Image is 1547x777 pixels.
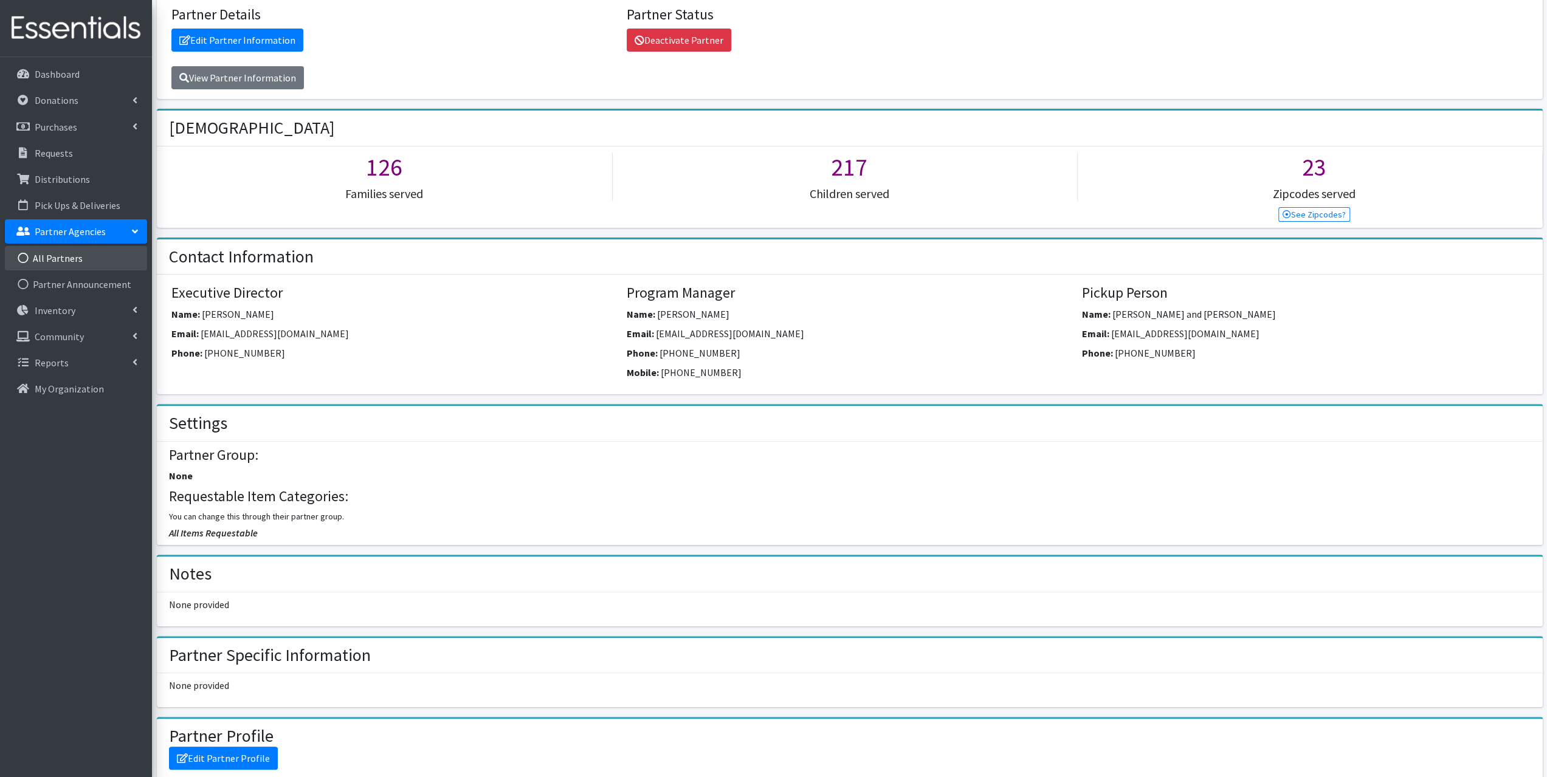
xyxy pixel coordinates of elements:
[169,527,258,539] span: All Items Requestable
[1087,187,1542,201] h5: Zipcodes served
[171,6,618,24] h4: Partner Details
[169,488,1530,505] h4: Requestable Item Categories:
[169,564,212,584] h2: Notes
[35,225,106,238] p: Partner Agencies
[1082,307,1111,321] label: Name:
[169,118,334,139] h2: [DEMOGRAPHIC_DATA]
[35,357,69,369] p: Reports
[157,187,612,201] h5: Families served
[627,6,1073,24] h4: Partner Status
[5,377,147,401] a: My Organization
[5,298,147,323] a: Inventory
[5,88,147,112] a: Donations
[35,383,104,395] p: My Organization
[1115,347,1196,359] span: [PHONE_NUMBER]
[1278,207,1351,222] a: See Zipcodes?
[1112,308,1276,320] span: [PERSON_NAME] and [PERSON_NAME]
[627,29,731,52] a: Deactivate Partner
[5,219,147,244] a: Partner Agencies
[1082,326,1109,341] label: Email:
[201,327,349,340] span: [EMAIL_ADDRESS][DOMAIN_NAME]
[5,324,147,349] a: Community
[627,326,654,341] label: Email:
[169,413,227,434] h2: Settings
[622,187,1077,201] h5: Children served
[5,193,147,217] a: Pick Ups & Deliveries
[35,68,80,80] p: Dashboard
[627,284,1073,302] h4: Program Manager
[5,246,147,270] a: All Partners
[169,645,371,666] h2: Partner Specific Information
[627,365,659,380] label: Mobile:
[5,141,147,165] a: Requests
[171,326,199,341] label: Email:
[169,510,1530,523] p: You can change this through their partner group.
[35,199,120,211] p: Pick Ups & Deliveries
[169,447,1530,464] h4: Partner Group:
[35,330,84,343] p: Community
[5,8,147,49] img: HumanEssentials
[35,173,90,185] p: Distributions
[35,304,75,317] p: Inventory
[627,307,655,321] label: Name:
[169,468,193,483] label: None
[35,121,77,133] p: Purchases
[622,152,1077,182] h1: 217
[169,597,1530,612] p: None provided
[627,346,658,360] label: Phone:
[661,366,742,378] span: [PHONE_NUMBER]
[169,726,274,747] h2: Partner Profile
[656,327,804,340] span: [EMAIL_ADDRESS][DOMAIN_NAME]
[171,284,618,302] h4: Executive Director
[35,147,73,159] p: Requests
[5,351,147,375] a: Reports
[171,307,200,321] label: Name:
[5,167,147,191] a: Distributions
[171,66,304,89] a: View Partner Information
[5,272,147,296] a: Partner Announcement
[157,152,612,182] h1: 126
[657,308,729,320] span: [PERSON_NAME]
[1082,346,1113,360] label: Phone:
[171,346,202,360] label: Phone:
[660,347,740,359] span: [PHONE_NUMBER]
[5,62,147,86] a: Dashboard
[1111,327,1259,340] span: [EMAIL_ADDRESS][DOMAIN_NAME]
[35,94,78,106] p: Donations
[1087,152,1542,182] h1: 23
[202,308,274,320] span: [PERSON_NAME]
[171,29,303,52] a: Edit Partner Information
[1082,284,1528,302] h4: Pickup Person
[169,678,1530,693] p: None provided
[5,115,147,139] a: Purchases
[169,247,314,267] h2: Contact Information
[169,747,278,770] a: Edit Partner Profile
[204,347,285,359] span: [PHONE_NUMBER]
